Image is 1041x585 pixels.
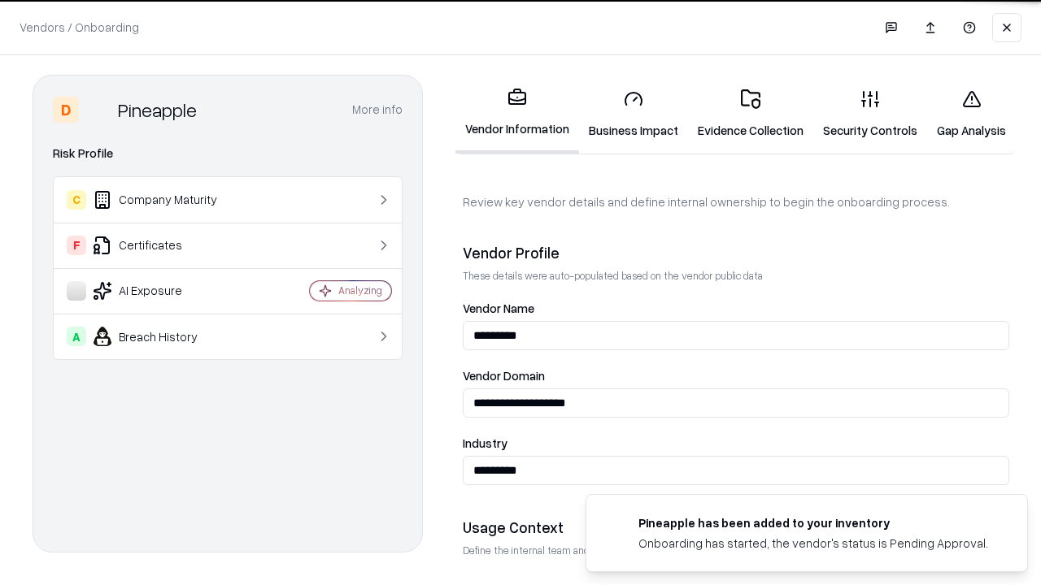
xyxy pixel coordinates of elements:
[813,76,927,152] a: Security Controls
[463,269,1009,283] p: These details were auto-populated based on the vendor public data
[455,75,579,154] a: Vendor Information
[67,190,261,210] div: Company Maturity
[67,327,86,346] div: A
[688,76,813,152] a: Evidence Collection
[638,514,988,531] div: Pineapple has been added to your inventory
[53,97,79,123] div: D
[85,97,111,123] img: Pineapple
[67,327,261,346] div: Breach History
[606,514,625,534] img: pineappleenergy.com
[352,95,403,124] button: More info
[20,19,139,36] p: Vendors / Onboarding
[67,236,86,255] div: F
[927,76,1016,152] a: Gap Analysis
[579,76,688,152] a: Business Impact
[638,535,988,552] div: Onboarding has started, the vendor's status is Pending Approval.
[463,544,1009,557] p: Define the internal team and reason for using this vendor. This helps assess business relevance a...
[463,302,1009,314] label: Vendor Name
[463,193,1009,210] p: Review key vendor details and define internal ownership to begin the onboarding process.
[463,437,1009,449] label: Industry
[53,144,403,163] div: Risk Profile
[67,281,261,301] div: AI Exposure
[463,370,1009,382] label: Vendor Domain
[67,236,261,255] div: Certificates
[338,284,382,297] div: Analyzing
[67,190,86,210] div: C
[463,243,1009,262] div: Vendor Profile
[118,97,197,123] div: Pineapple
[463,518,1009,537] div: Usage Context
